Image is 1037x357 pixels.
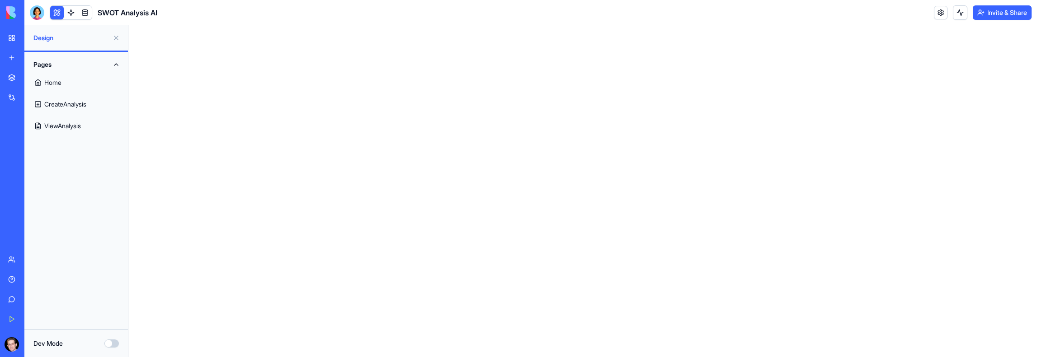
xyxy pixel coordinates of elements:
[6,6,62,19] img: logo
[33,33,109,42] span: Design
[33,339,63,348] label: Dev Mode
[98,7,157,18] span: SWOT Analysis AI
[30,57,123,72] button: Pages
[30,93,123,115] a: CreateAnalysis
[30,115,123,137] a: ViewAnalysis
[5,337,19,352] img: ACg8ocLe8r1qNriBqrEXaZmiB-dPK-NNygwEfcC3XZEIiAWJxtrpimxUcQ=s96-c
[30,72,123,93] a: Home
[973,5,1032,20] button: Invite & Share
